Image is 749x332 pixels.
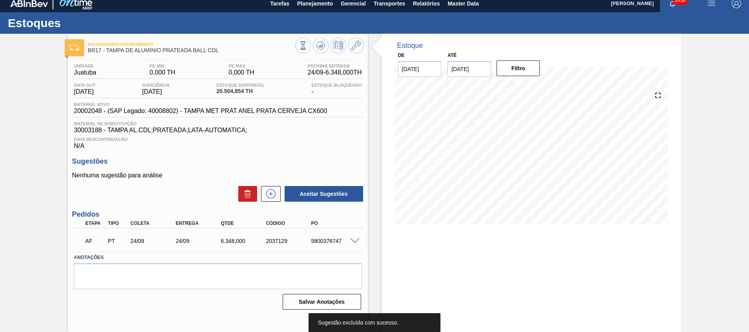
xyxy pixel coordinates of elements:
span: Aguardando Faturamento [88,42,295,47]
span: [DATE] [74,88,95,95]
span: Estoque Bloqueado [311,83,362,88]
div: Aceitar Sugestões [281,185,364,202]
div: Excluir Sugestões [234,186,257,202]
h1: Estoques [8,18,147,27]
button: Ir ao Master Data / Geral [348,38,364,53]
span: Unidade [74,64,96,68]
span: Material de Substituição [74,121,362,126]
p: AF [85,238,105,244]
div: Entrega [174,221,224,226]
div: 6.348,000 [219,238,269,244]
button: Visão Geral dos Estoques [295,38,311,53]
div: - [309,83,364,95]
span: Estoque Disponível [216,83,265,88]
span: 0,000 TH [150,69,175,76]
div: 5800376747 [309,238,360,244]
div: 2037129 [264,238,314,244]
div: Tipo [106,221,130,226]
span: PE MIN [150,64,175,68]
input: dd/mm/yyyy [448,61,491,77]
div: Código [264,221,314,226]
h3: Sugestões [72,157,364,166]
div: 24/09/2025 [174,238,224,244]
div: Qtde [219,221,269,226]
button: Filtro [497,60,540,76]
span: Data out [74,83,95,88]
p: Nenhuma sugestão para análise [72,172,364,179]
h3: Pedidos [72,210,364,219]
button: Atualizar Gráfico [313,38,329,53]
span: 30003188 - TAMPA AL.CDL;PRATEADA;LATA-AUTOMATICA; [74,127,362,134]
div: N/A [72,134,364,150]
div: Coleta [128,221,179,226]
span: Sugestão excluída com sucesso. [318,319,398,326]
span: Data Descontinuação [74,137,362,142]
span: 20.504,854 TH [216,88,265,94]
div: Nova sugestão [257,186,281,202]
span: Material ativo [74,102,327,107]
div: Etapa [83,221,107,226]
div: 24/09/2025 [128,238,179,244]
span: Próxima Entrega [308,64,362,68]
span: Juatuba [74,69,96,76]
label: Anotações [74,252,362,263]
span: 0,000 TH [228,69,254,76]
div: Estoque [397,42,423,50]
div: PO [309,221,360,226]
span: 24/09 - 6.348,000 TH [308,69,362,76]
span: BR17 - TAMPA DE ALUMÍNIO PRATEADA BALL CDL [88,47,295,53]
input: dd/mm/yyyy [398,61,442,77]
img: Ícone [69,45,79,51]
span: [DATE] [142,88,170,95]
label: Até [448,53,457,58]
div: Aguardando Faturamento [83,232,107,250]
label: De [398,53,405,58]
button: Aceitar Sugestões [285,186,363,202]
span: 20002048 - (SAP Legado: 40008802) - TAMPA MET PRAT ANEL PRATA CERVEJA CX600 [74,108,327,115]
span: Suficiência [142,83,170,88]
button: Programar Estoque [331,38,346,53]
button: Salvar Anotações [283,294,361,310]
span: PE MAX [228,64,254,68]
div: Pedido de Transferência [106,238,130,244]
